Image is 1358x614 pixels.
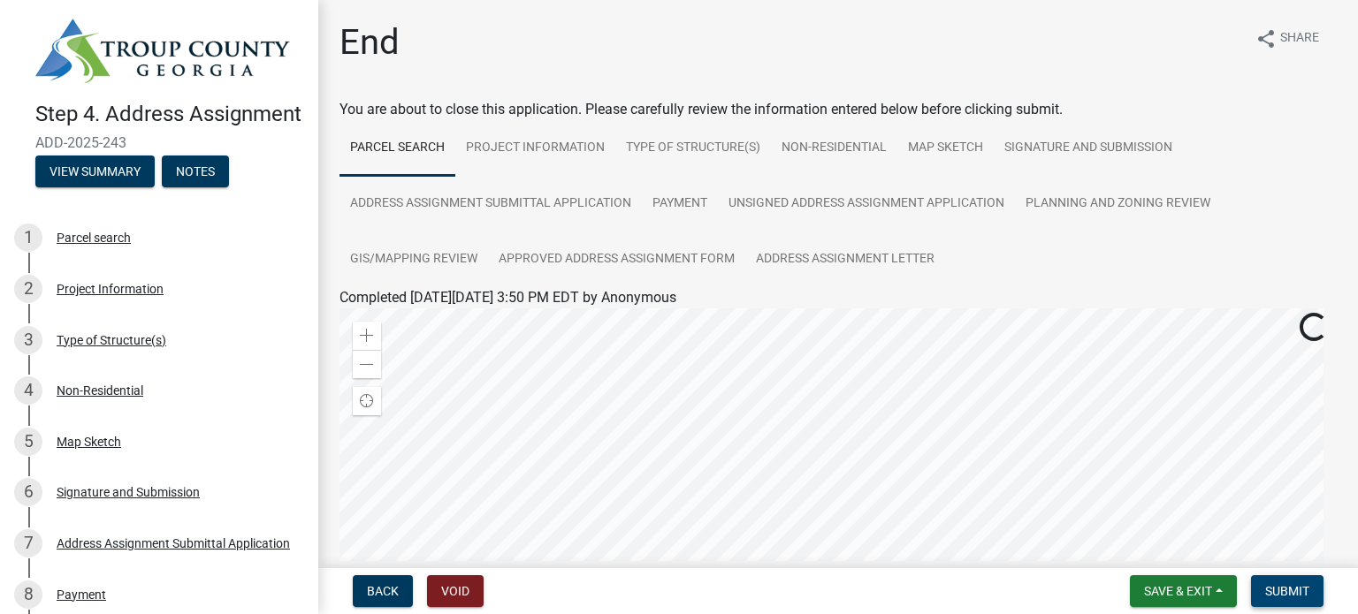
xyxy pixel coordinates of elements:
[1251,575,1324,607] button: Submit
[14,224,42,252] div: 1
[1255,28,1277,49] i: share
[771,120,897,177] a: Non-Residential
[14,275,42,303] div: 2
[1265,584,1309,598] span: Submit
[14,376,42,405] div: 4
[353,387,381,415] div: Find my location
[1241,21,1333,56] button: shareShare
[35,165,155,179] wm-modal-confirm: Summary
[35,19,290,83] img: Troup County, Georgia
[353,322,381,350] div: Zoom in
[57,486,200,498] div: Signature and Submission
[339,176,642,232] a: Address Assignment Submittal Application
[353,575,413,607] button: Back
[162,165,229,179] wm-modal-confirm: Notes
[488,231,745,288] a: Approved Address Assignment Form
[57,537,290,550] div: Address Assignment Submittal Application
[57,231,131,244] div: Parcel search
[57,334,166,346] div: Type of Structure(s)
[339,120,455,177] a: Parcel search
[14,428,42,456] div: 5
[353,350,381,378] div: Zoom out
[1280,28,1319,49] span: Share
[35,134,283,151] span: ADD-2025-243
[162,155,229,187] button: Notes
[745,231,945,288] a: Address Assignment Letter
[994,120,1183,177] a: Signature and Submission
[57,588,106,601] div: Payment
[427,575,484,607] button: Void
[339,289,676,306] span: Completed [DATE][DATE] 3:50 PM EDT by Anonymous
[615,120,771,177] a: Type of Structure(s)
[14,580,42,609] div: 8
[1015,176,1221,232] a: Planning and Zoning Review
[14,529,42,557] div: 7
[718,176,1015,232] a: Unsigned Address Assignment Application
[1130,575,1237,607] button: Save & Exit
[897,120,994,177] a: Map Sketch
[339,21,400,64] h1: End
[35,155,155,187] button: View Summary
[455,120,615,177] a: Project Information
[57,436,121,448] div: Map Sketch
[57,384,143,397] div: Non-Residential
[642,176,718,232] a: Payment
[57,283,164,295] div: Project Information
[367,584,399,598] span: Back
[1144,584,1212,598] span: Save & Exit
[339,231,488,288] a: GIS/Mapping Review
[14,326,42,354] div: 3
[35,102,304,127] h4: Step 4. Address Assignment
[14,478,42,506] div: 6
